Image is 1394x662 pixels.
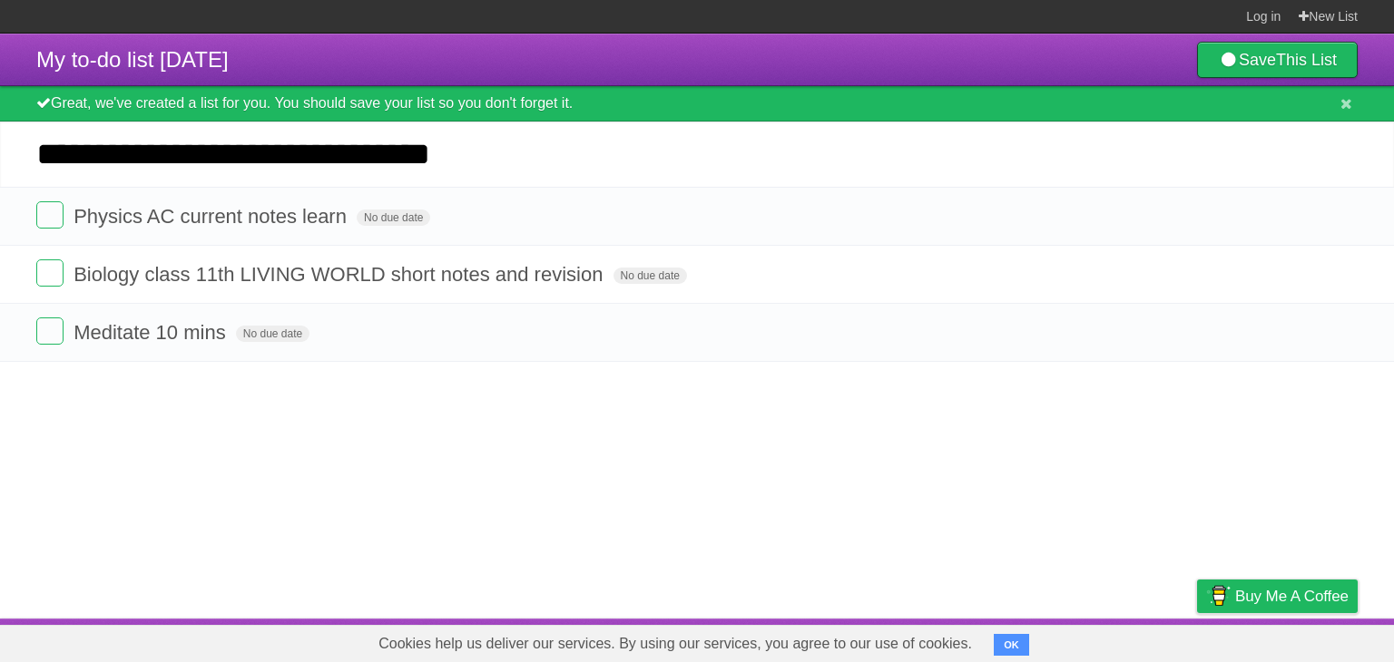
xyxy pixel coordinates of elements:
[36,317,64,345] label: Done
[1206,580,1231,611] img: Buy me a coffee
[74,205,351,228] span: Physics AC current notes learn
[357,209,430,226] span: No due date
[36,47,229,72] span: My to-do list [DATE]
[614,268,687,284] span: No due date
[956,623,994,657] a: About
[1276,51,1337,69] b: This List
[994,634,1029,656] button: OK
[74,263,607,286] span: Biology class 11th LIVING WORLD short notes and revision
[236,326,309,342] span: No due date
[1016,623,1089,657] a: Developers
[1235,580,1349,612] span: Buy me a coffee
[1197,579,1358,613] a: Buy me a coffee
[74,321,231,344] span: Meditate 10 mins
[1173,623,1221,657] a: Privacy
[36,201,64,229] label: Done
[1112,623,1152,657] a: Terms
[1197,42,1358,78] a: SaveThis List
[1243,623,1358,657] a: Suggest a feature
[36,259,64,287] label: Done
[360,626,990,662] span: Cookies help us deliver our services. By using our services, you agree to our use of cookies.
